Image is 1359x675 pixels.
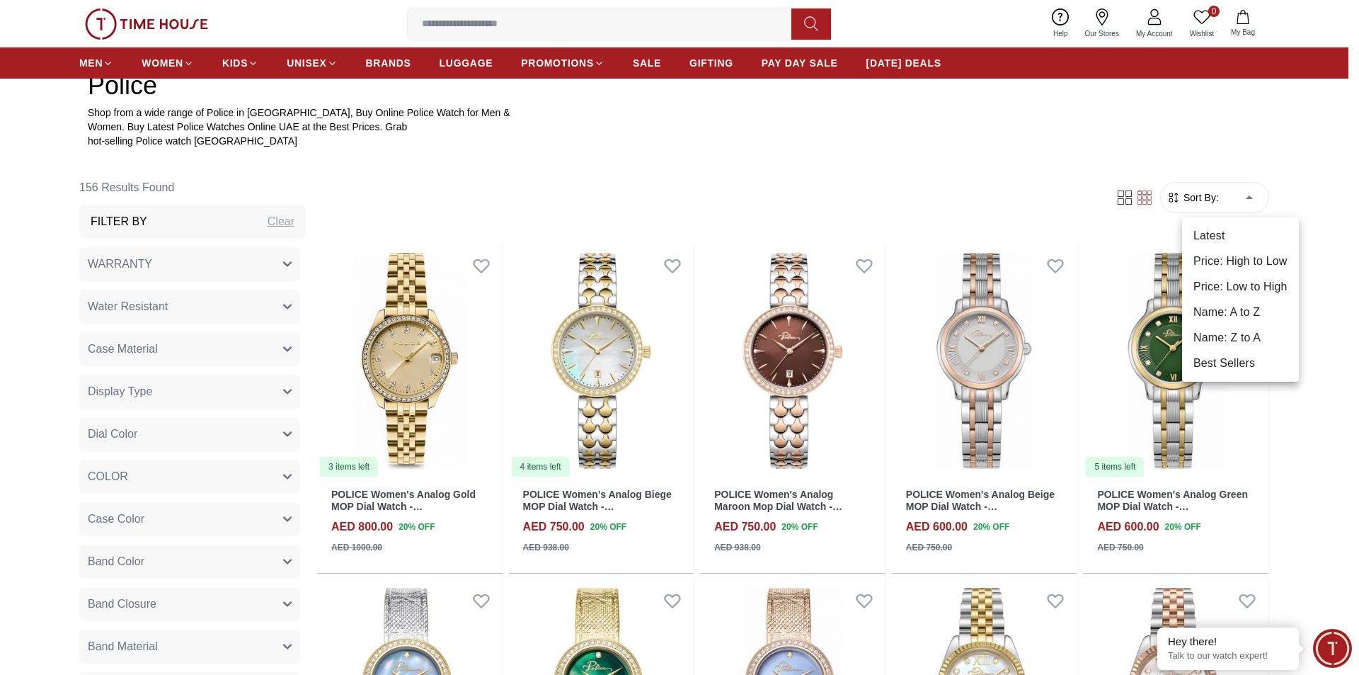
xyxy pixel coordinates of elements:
div: Chat Widget [1313,629,1352,668]
li: Latest [1182,223,1299,249]
li: Price: High to Low [1182,249,1299,274]
li: Name: Z to A [1182,325,1299,351]
li: Name: A to Z [1182,300,1299,325]
div: Hey there! [1168,635,1288,649]
li: Best Sellers [1182,351,1299,376]
li: Price: Low to High [1182,274,1299,300]
p: Talk to our watch expert! [1168,650,1288,662]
